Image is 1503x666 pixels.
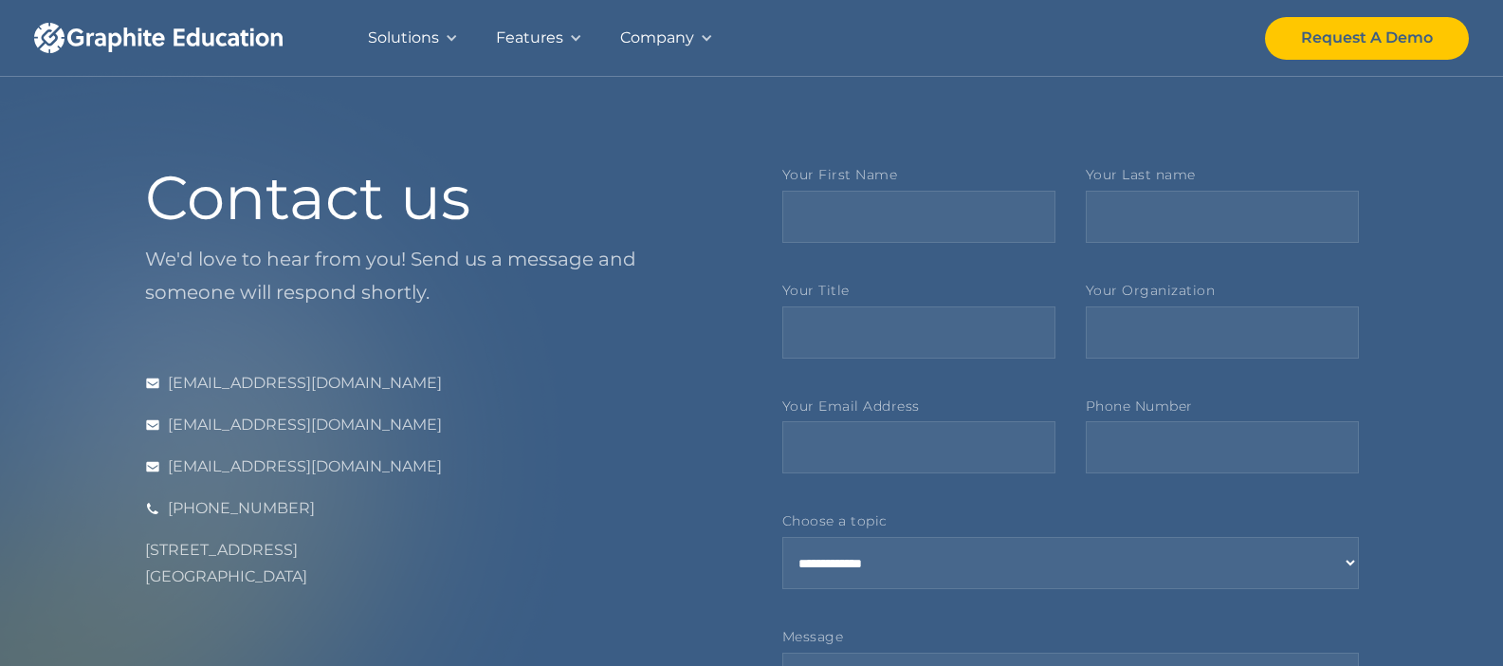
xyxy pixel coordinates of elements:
label: Your Last name [1086,167,1359,183]
label: Message [782,629,1359,645]
a: [EMAIL_ADDRESS][DOMAIN_NAME] [145,453,722,480]
a: Request A Demo [1265,17,1469,60]
label: Phone Number [1086,398,1359,415]
label: Choose a topic [782,513,1359,529]
div: Request A Demo [1301,25,1433,51]
label: Your First Name [782,167,1055,183]
label: Your Email Address [782,398,1055,415]
a: [EMAIL_ADDRESS][DOMAIN_NAME] [145,370,722,397]
div: [STREET_ADDRESS] [GEOGRAPHIC_DATA] [145,537,722,590]
div: [EMAIL_ADDRESS][DOMAIN_NAME] [168,453,442,480]
p: We'd love to hear from you! Send us a message and someone will respond shortly. [145,243,722,309]
a: [PHONE_NUMBER] [145,495,722,522]
div: [PHONE_NUMBER] [168,495,315,522]
div: Features [496,25,563,51]
div: Company [620,25,694,51]
h1: Contact us [145,167,722,228]
div: Solutions [368,25,439,51]
label: Your Organization [1086,283,1359,299]
div: [EMAIL_ADDRESS][DOMAIN_NAME] [168,370,442,397]
a: [EMAIL_ADDRESS][DOMAIN_NAME] [145,412,722,438]
label: Your Title [782,283,1055,299]
div: [EMAIL_ADDRESS][DOMAIN_NAME] [168,412,442,438]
